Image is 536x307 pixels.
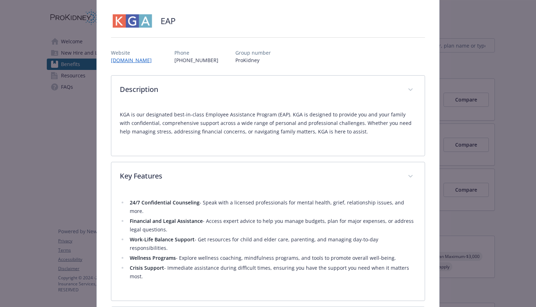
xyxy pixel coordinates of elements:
p: Description [120,84,399,95]
li: - Immediate assistance during difficult times, ensuring you have the support you need when it mat... [128,264,416,281]
div: Key Features [111,191,425,301]
div: Key Features [111,162,425,191]
a: [DOMAIN_NAME] [111,57,157,64]
strong: Crisis Support [130,264,164,271]
strong: Work-Life Balance Support [130,236,195,243]
p: KGA is our designated best-in-class Employee Assistance Program (EAP). KGA is designed to provide... [120,110,416,136]
strong: 24/7 Confidential Counseling [130,199,200,206]
p: Group number [235,49,271,56]
li: - Speak with a licensed professionals for mental health, grief, relationship issues, and more. [128,198,416,215]
strong: Financial and Legal Assistance [130,218,203,224]
li: - Explore wellness coaching, mindfulness programs, and tools to promote overall well-being. [128,254,416,262]
div: Description [111,105,425,156]
h2: EAP [161,15,175,27]
div: Description [111,76,425,105]
li: - Access expert advice to help you manage budgets, plan for major expenses, or address legal ques... [128,217,416,234]
li: - Get resources for child and elder care, parenting, and managing day-to-day responsibilities. [128,235,416,252]
strong: Wellness Programs [130,254,176,261]
p: Phone [174,49,218,56]
p: ProKidney [235,56,271,64]
p: Key Features [120,171,399,181]
p: [PHONE_NUMBER] [174,56,218,64]
p: Website [111,49,157,56]
img: KGA, Inc [111,10,153,32]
